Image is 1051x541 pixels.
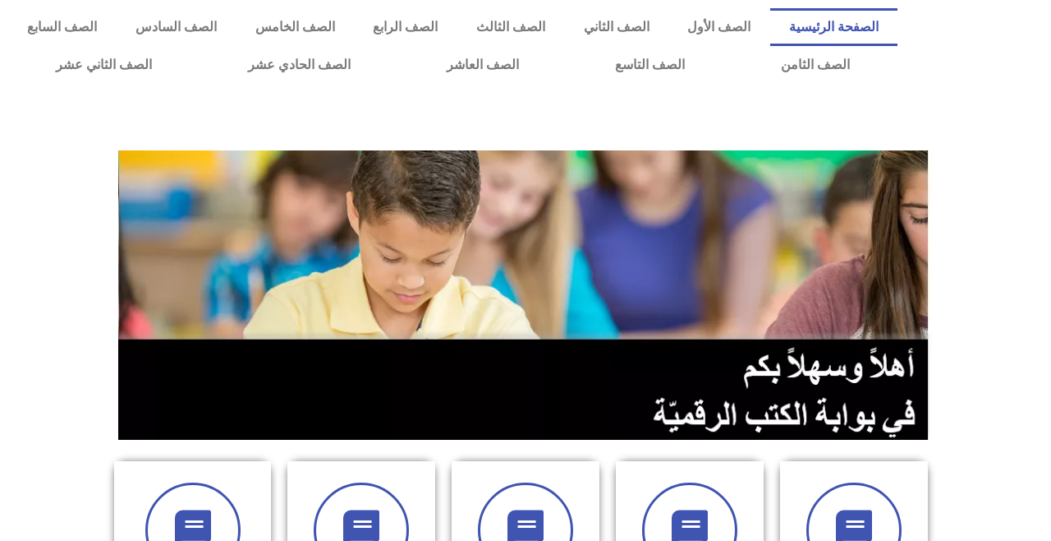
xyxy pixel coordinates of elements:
a: الصف السابع [8,8,117,46]
a: الصف الحادي عشر [200,46,399,84]
a: الصفحة الرئيسية [770,8,898,46]
a: الصف الثامن [733,46,898,84]
a: الصف السادس [117,8,236,46]
a: الصف الثالث [457,8,565,46]
a: الصف الأول [668,8,770,46]
a: الصف الثاني عشر [8,46,200,84]
a: الصف العاشر [399,46,567,84]
a: الصف التاسع [567,46,733,84]
a: الصف الخامس [236,8,354,46]
a: الصف الثاني [564,8,668,46]
a: الصف الرابع [354,8,457,46]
